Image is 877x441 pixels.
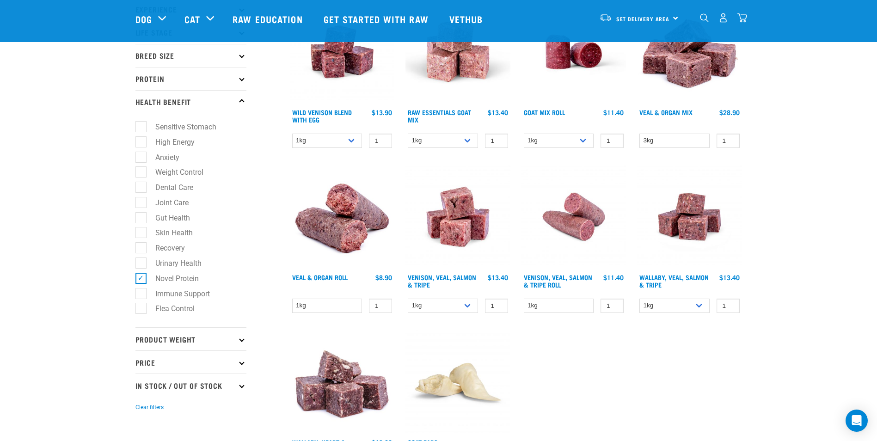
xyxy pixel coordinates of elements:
label: Flea Control [141,303,198,314]
div: $13.40 [488,274,508,281]
label: Immune Support [141,288,214,300]
label: Skin Health [141,227,196,239]
a: Veal & Organ Mix [639,110,693,114]
label: Joint Care [141,197,192,208]
p: Product Weight [135,327,246,350]
p: Health Benefit [135,90,246,113]
a: Goat Mix Roll [524,110,565,114]
a: Raw Education [223,0,314,37]
input: 1 [485,134,508,148]
input: 1 [369,134,392,148]
label: Urinary Health [141,257,205,269]
a: Veal & Organ Roll [292,276,348,279]
input: 1 [601,134,624,148]
label: Recovery [141,242,189,254]
span: Set Delivery Area [616,17,670,20]
img: home-icon-1@2x.png [700,13,709,22]
label: Gut Health [141,212,194,224]
a: Venison, Veal, Salmon & Tripe Roll [524,276,592,286]
img: Venison Veal Salmon Tripe 1651 [521,165,626,269]
input: 1 [601,299,624,313]
div: $11.40 [603,109,624,116]
img: home-icon@2x.png [737,13,747,23]
img: Veal Organ Mix Roll 01 [290,165,395,269]
a: Vethub [440,0,495,37]
img: Venison Veal Salmon Tripe 1621 [405,165,510,269]
input: 1 [717,299,740,313]
input: 1 [485,299,508,313]
label: High Energy [141,136,198,148]
img: Wallaby Veal Salmon Tripe 1642 [637,165,742,269]
label: Anxiety [141,152,183,163]
label: Novel Protein [141,273,202,284]
button: Clear filters [135,403,164,411]
div: $13.40 [719,274,740,281]
img: van-moving.png [599,13,612,22]
div: Open Intercom Messenger [846,410,868,432]
div: $13.90 [372,109,392,116]
label: Sensitive Stomach [141,121,220,133]
input: 1 [717,134,740,148]
a: Get started with Raw [314,0,440,37]
div: $11.40 [603,274,624,281]
p: In Stock / Out Of Stock [135,374,246,397]
a: Wallaby, Veal, Salmon & Tripe [639,276,709,286]
label: Weight Control [141,166,207,178]
a: Venison, Veal, Salmon & Tripe [408,276,476,286]
a: Cat [184,12,200,26]
p: Breed Size [135,44,246,67]
img: Goat Ears [405,330,510,435]
div: $28.90 [719,109,740,116]
p: Protein [135,67,246,90]
a: Dog [135,12,152,26]
a: Wild Venison Blend with Egg [292,110,352,121]
p: Price [135,350,246,374]
img: user.png [718,13,728,23]
img: 1174 Wallaby Heart Tripe Mix 01 [290,330,395,435]
div: $13.40 [488,109,508,116]
input: 1 [369,299,392,313]
label: Dental Care [141,182,197,193]
a: Raw Essentials Goat Mix [408,110,471,121]
div: $8.90 [375,274,392,281]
